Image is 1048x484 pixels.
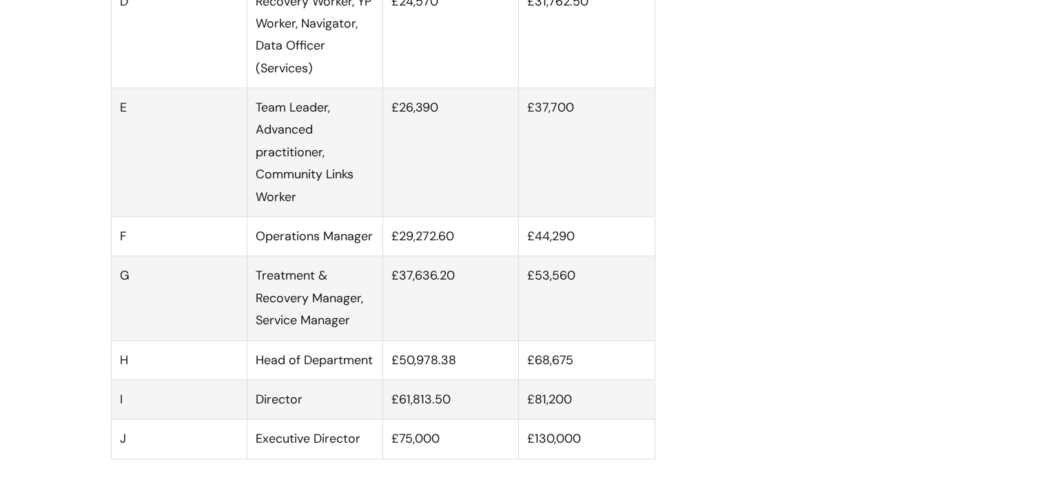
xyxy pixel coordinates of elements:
td: Treatment & Recovery Manager, Service Manager [247,256,382,340]
td: £61,813.50 [383,379,519,419]
td: I [111,379,247,419]
td: £29,272.60 [383,217,519,256]
td: £44,290 [519,217,655,256]
td: Team Leader, Advanced practitioner, Community Links Worker [247,88,382,217]
td: £81,200 [519,379,655,419]
td: £68,675 [519,340,655,379]
td: F [111,217,247,256]
td: Director [247,379,382,419]
td: £130,000 [519,419,655,459]
td: £26,390 [383,88,519,217]
td: Head of Department [247,340,382,379]
td: £75,000 [383,419,519,459]
td: £53,560 [519,256,655,340]
td: Operations Manager [247,217,382,256]
td: £37,636.20 [383,256,519,340]
td: G [111,256,247,340]
td: £50,978.38 [383,340,519,379]
td: E [111,88,247,217]
td: £37,700 [519,88,655,217]
td: Executive Director [247,419,382,459]
td: J [111,419,247,459]
td: H [111,340,247,379]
